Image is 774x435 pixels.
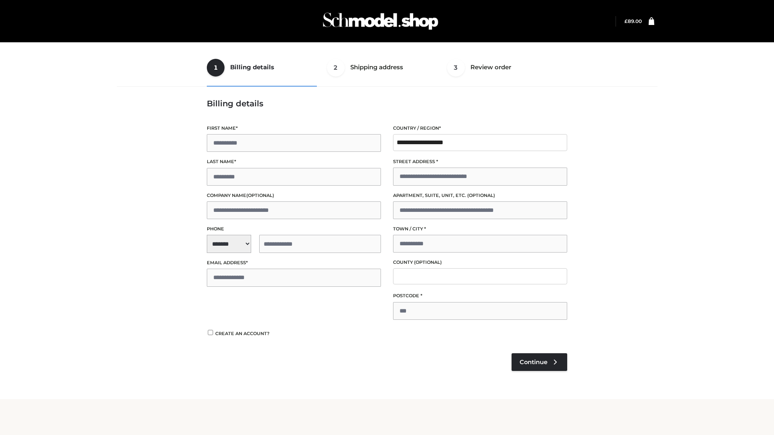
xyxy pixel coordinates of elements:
[467,193,495,198] span: (optional)
[520,358,547,366] span: Continue
[207,124,381,132] label: First name
[207,259,381,267] label: Email address
[393,259,567,266] label: County
[207,158,381,166] label: Last name
[624,18,628,24] span: £
[207,99,567,108] h3: Billing details
[207,330,214,335] input: Create an account?
[215,331,270,336] span: Create an account?
[393,292,567,300] label: Postcode
[393,158,567,166] label: Street address
[624,18,642,24] bdi: 89.00
[207,225,381,233] label: Phone
[393,124,567,132] label: Country / Region
[624,18,642,24] a: £89.00
[246,193,274,198] span: (optional)
[393,192,567,199] label: Apartment, suite, unit, etc.
[414,259,442,265] span: (optional)
[393,225,567,233] label: Town / City
[207,192,381,199] label: Company name
[512,353,567,371] a: Continue
[320,5,441,37] img: Schmodel Admin 964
